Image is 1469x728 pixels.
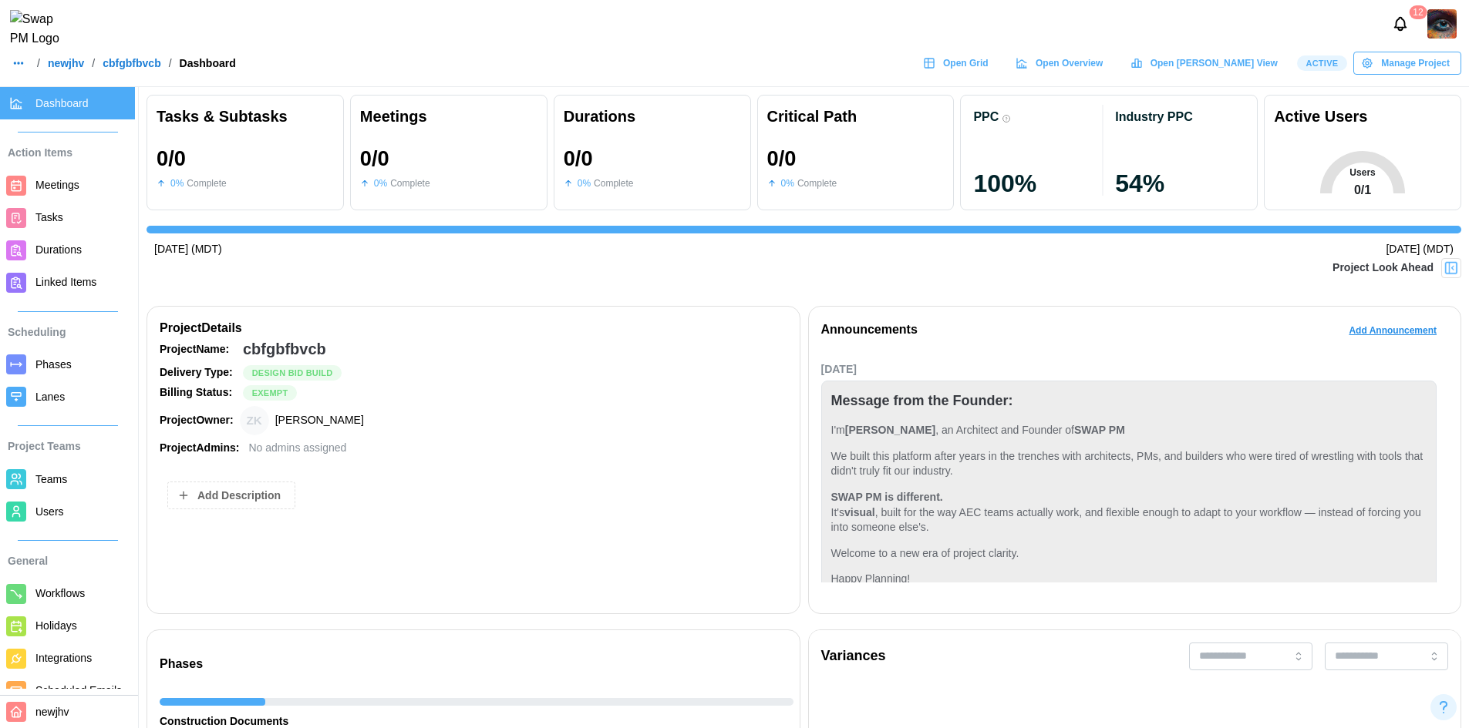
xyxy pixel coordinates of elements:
[844,506,875,518] strong: visual
[390,176,430,191] div: Complete
[831,391,1013,412] div: Message from the Founder:
[821,320,918,340] div: Announcements
[1115,171,1245,196] div: 54 %
[35,211,63,223] span: Tasks
[157,147,186,170] div: 0 / 0
[248,440,346,457] div: No admins assigned
[767,147,797,170] div: 0 / 0
[35,587,85,599] span: Workflows
[187,176,226,191] div: Complete
[35,706,69,718] span: newjhv
[915,52,1000,75] a: Open Grid
[160,414,234,426] strong: Project Owner:
[831,546,1427,562] p: Welcome to a new era of project clarity.
[92,58,95,69] div: /
[831,491,943,503] strong: SWAP PM is different.
[160,384,237,401] div: Billing Status:
[781,176,794,191] div: 0 %
[10,10,72,49] img: Swap PM Logo
[767,105,945,129] div: Critical Path
[831,572,1427,587] p: Happy Planning!
[1115,109,1192,124] div: Industry PPC
[360,105,537,129] div: Meetings
[154,241,222,258] div: [DATE] (MDT)
[103,58,160,69] a: cbfgbfbvcb
[973,109,999,124] div: PPC
[1349,320,1437,341] span: Add Announcement
[35,391,65,403] span: Lanes
[169,58,172,69] div: /
[1427,9,1457,39] img: 2Q==
[1381,52,1450,74] span: Manage Project
[48,58,84,69] a: newjhv
[1074,424,1125,436] strong: SWAP PM
[35,505,64,518] span: Users
[374,176,387,191] div: 0 %
[831,423,1427,438] p: I'm , an Architect and Founder of
[594,176,633,191] div: Complete
[821,646,886,667] div: Variances
[157,105,334,129] div: Tasks & Subtasks
[1427,9,1457,39] a: Zulqarnain Khalil
[1274,105,1367,129] div: Active Users
[35,684,122,696] span: Scheduled Emails
[973,171,1103,196] div: 100 %
[1409,5,1427,19] div: 12
[275,412,364,429] div: [PERSON_NAME]
[243,337,326,361] div: cbfgbfbvcb
[35,652,92,664] span: Integrations
[35,619,77,632] span: Holidays
[252,366,333,380] span: Design Bid Build
[35,358,72,371] span: Phases
[1444,260,1459,276] img: Project Look Ahead Button
[1306,56,1338,70] span: Active
[1008,52,1115,75] a: Open Overview
[1337,319,1448,342] button: Add Announcement
[564,147,593,170] div: 0 / 0
[35,243,82,256] span: Durations
[180,58,236,69] div: Dashboard
[160,341,237,358] div: Project Name:
[1353,52,1461,75] button: Manage Project
[1387,11,1413,37] button: Notifications
[578,176,591,191] div: 0 %
[845,424,935,436] strong: [PERSON_NAME]
[197,482,281,508] span: Add Description
[160,655,793,674] div: Phases
[564,105,741,129] div: Durations
[252,386,288,400] span: EXEMPT
[160,364,237,381] div: Delivery Type:
[170,176,184,191] div: 0 %
[1151,52,1278,74] span: Open [PERSON_NAME] View
[831,490,1427,535] p: It's , built for the way AEC teams actually work, and flexible enough to adapt to your workflow —...
[160,319,787,338] div: Project Details
[160,441,239,454] strong: Project Admins:
[35,276,96,288] span: Linked Items
[1386,241,1454,258] div: [DATE] (MDT)
[797,176,837,191] div: Complete
[35,179,79,191] span: Meetings
[240,406,269,435] div: Zulqarnain Khalil
[821,361,1437,378] div: [DATE]
[35,97,89,109] span: Dashboard
[1122,52,1289,75] a: Open [PERSON_NAME] View
[37,58,40,69] div: /
[831,449,1427,479] p: We built this platform after years in the trenches with architects, PMs, and builders who were ti...
[1333,260,1434,277] div: Project Look Ahead
[35,473,67,485] span: Teams
[360,147,389,170] div: 0 / 0
[167,481,295,509] button: Add Description
[1036,52,1103,74] span: Open Overview
[943,52,989,74] span: Open Grid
